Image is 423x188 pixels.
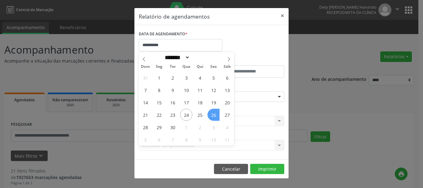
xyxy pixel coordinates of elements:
span: Outubro 1, 2025 [180,121,192,133]
button: Close [276,8,289,23]
span: Setembro 3, 2025 [180,72,192,84]
span: Sáb [220,65,234,69]
span: Setembro 22, 2025 [153,109,165,121]
span: Setembro 11, 2025 [194,84,206,96]
span: Seg [152,65,166,69]
span: Setembro 19, 2025 [207,96,220,108]
span: Sex [207,65,220,69]
select: Month [163,54,190,61]
span: Setembro 21, 2025 [139,109,151,121]
span: Outubro 6, 2025 [153,133,165,146]
span: Agosto 31, 2025 [139,72,151,84]
label: DATA DE AGENDAMENTO [139,29,187,39]
span: Setembro 25, 2025 [194,109,206,121]
span: Outubro 10, 2025 [207,133,220,146]
input: Year [190,54,210,61]
span: Setembro 10, 2025 [180,84,192,96]
span: Setembro 26, 2025 [207,109,220,121]
span: Outubro 4, 2025 [221,121,233,133]
span: Outubro 11, 2025 [221,133,233,146]
span: Setembro 6, 2025 [221,72,233,84]
span: Setembro 7, 2025 [139,84,151,96]
span: Setembro 12, 2025 [207,84,220,96]
button: Imprimir [250,164,284,174]
span: Setembro 23, 2025 [167,109,179,121]
span: Setembro 28, 2025 [139,121,151,133]
span: Outubro 3, 2025 [207,121,220,133]
span: Ter [166,65,180,69]
span: Setembro 1, 2025 [153,72,165,84]
span: Setembro 14, 2025 [139,96,151,108]
span: Setembro 18, 2025 [194,96,206,108]
span: Setembro 15, 2025 [153,96,165,108]
span: Setembro 20, 2025 [221,96,233,108]
span: Setembro 5, 2025 [207,72,220,84]
button: Cancelar [214,164,248,174]
span: Setembro 16, 2025 [167,96,179,108]
span: Setembro 24, 2025 [180,109,192,121]
span: Setembro 2, 2025 [167,72,179,84]
span: Setembro 27, 2025 [221,109,233,121]
span: Qui [193,65,207,69]
span: Setembro 30, 2025 [167,121,179,133]
span: Outubro 2, 2025 [194,121,206,133]
span: Outubro 9, 2025 [194,133,206,146]
label: ATÉ [213,56,284,65]
span: Setembro 4, 2025 [194,72,206,84]
span: Setembro 8, 2025 [153,84,165,96]
span: Qua [180,65,193,69]
span: Setembro 17, 2025 [180,96,192,108]
span: Outubro 7, 2025 [167,133,179,146]
span: Setembro 29, 2025 [153,121,165,133]
h5: Relatório de agendamentos [139,12,210,20]
span: Dom [139,65,152,69]
span: Outubro 8, 2025 [180,133,192,146]
span: Outubro 5, 2025 [139,133,151,146]
span: Setembro 9, 2025 [167,84,179,96]
span: Setembro 13, 2025 [221,84,233,96]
